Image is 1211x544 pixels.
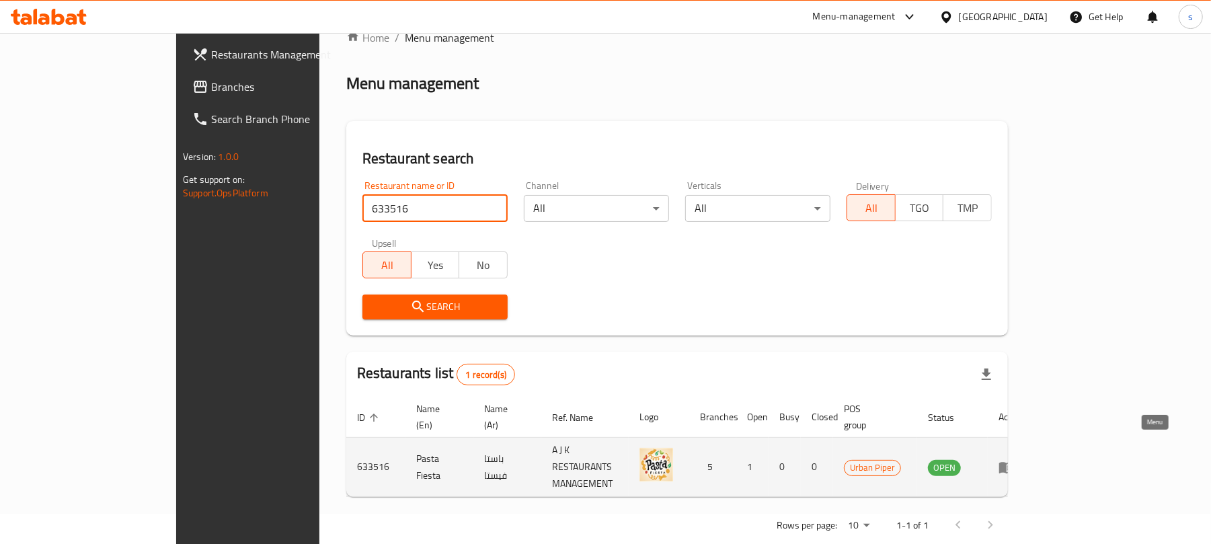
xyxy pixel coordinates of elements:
td: 0 [801,438,833,497]
p: Rows per page: [777,517,837,534]
a: Restaurants Management [182,38,379,71]
button: Yes [411,251,460,278]
div: [GEOGRAPHIC_DATA] [959,9,1048,24]
span: 1.0.0 [218,148,239,165]
span: s [1188,9,1193,24]
button: All [362,251,412,278]
span: OPEN [928,460,961,475]
div: Menu-management [813,9,896,25]
th: Busy [769,397,801,438]
td: باستا فيستا [473,438,541,497]
span: Branches [211,79,368,95]
td: 5 [689,438,736,497]
span: Restaurants Management [211,46,368,63]
span: POS group [844,401,901,433]
span: Search [373,299,497,315]
span: TGO [901,198,939,218]
h2: Restaurants list [357,363,515,385]
li: / [395,30,399,46]
div: All [524,195,669,222]
div: Rows per page: [843,516,875,536]
span: All [853,198,890,218]
td: 1 [736,438,769,497]
span: Urban Piper [845,460,900,475]
h2: Restaurant search [362,149,992,169]
button: All [847,194,896,221]
button: No [459,251,508,278]
th: Action [988,397,1034,438]
th: Open [736,397,769,438]
table: enhanced table [346,397,1034,497]
th: Closed [801,397,833,438]
span: Name (Ar) [484,401,525,433]
th: Logo [629,397,689,438]
button: TGO [895,194,944,221]
label: Upsell [372,238,397,247]
button: Search [362,295,508,319]
span: Search Branch Phone [211,111,368,127]
nav: breadcrumb [346,30,1008,46]
td: Pasta Fiesta [405,438,473,497]
span: Get support on: [183,171,245,188]
span: No [465,256,502,275]
a: Search Branch Phone [182,103,379,135]
span: TMP [949,198,986,218]
span: Name (En) [416,401,457,433]
th: Branches [689,397,736,438]
span: ID [357,410,383,426]
h2: Menu management [346,73,479,94]
span: All [368,256,406,275]
span: Ref. Name [552,410,611,426]
span: Yes [417,256,455,275]
div: Total records count [457,364,515,385]
div: All [685,195,830,222]
td: A J K RESTAURANTS MANAGEMENT [541,438,629,497]
a: Branches [182,71,379,103]
div: Export file [970,358,1003,391]
button: TMP [943,194,992,221]
img: Pasta Fiesta [639,448,673,481]
label: Delivery [856,181,890,190]
span: Menu management [405,30,494,46]
span: 1 record(s) [457,368,514,381]
td: 0 [769,438,801,497]
span: Version: [183,148,216,165]
p: 1-1 of 1 [896,517,929,534]
input: Search for restaurant name or ID.. [362,195,508,222]
span: Status [928,410,972,426]
a: Support.OpsPlatform [183,184,268,202]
